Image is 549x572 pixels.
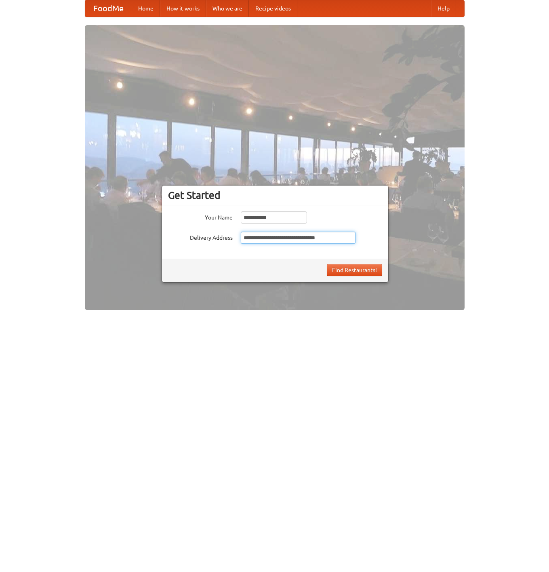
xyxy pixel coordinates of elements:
label: Your Name [168,211,233,222]
a: Recipe videos [249,0,297,17]
a: Who we are [206,0,249,17]
a: How it works [160,0,206,17]
label: Delivery Address [168,232,233,242]
button: Find Restaurants! [327,264,382,276]
a: FoodMe [85,0,132,17]
a: Help [431,0,456,17]
a: Home [132,0,160,17]
h3: Get Started [168,189,382,201]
